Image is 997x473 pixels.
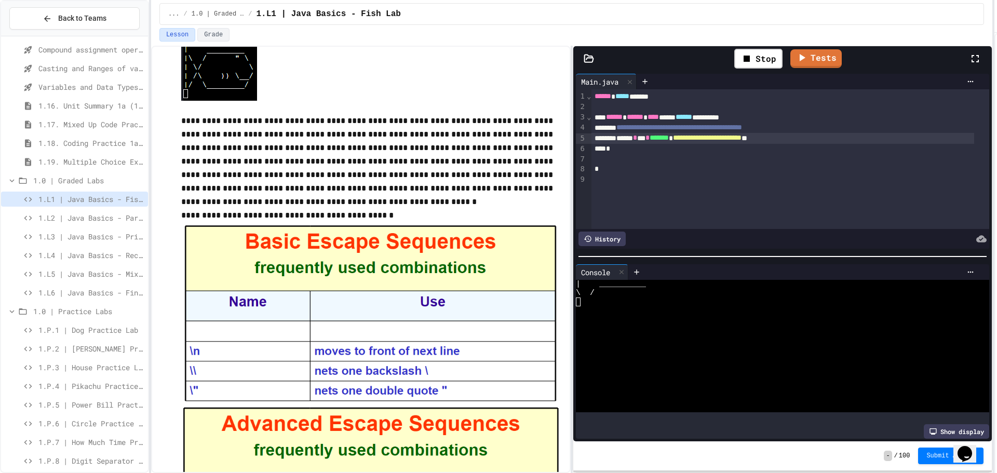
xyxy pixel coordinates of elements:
span: 1.L4 | Java Basics - Rectangle Lab [38,250,144,261]
span: 1.L5 | Java Basics - Mixed Number Lab [38,268,144,279]
span: Fold line [586,113,591,121]
span: 1.P.6 | Circle Practice Lab [38,418,144,429]
button: Submit Answer [918,448,983,464]
span: 1.16. Unit Summary 1a (1.1-1.6) [38,100,144,111]
div: Main.java [576,74,637,89]
div: 6 [576,144,586,154]
span: 1.P.2 | [PERSON_NAME] Practice Lab [38,343,144,354]
span: 1.19. Multiple Choice Exercises for Unit 1a (1.1-1.6) [38,156,144,167]
span: 1.P.3 | House Practice Lab [38,362,144,373]
span: 1.17. Mixed Up Code Practice 1.1-1.6 [38,119,144,130]
span: 1.0 | Practice Labs [33,306,144,317]
div: 3 [576,112,586,123]
span: Submit Answer [926,452,975,460]
span: / [894,452,898,460]
span: 1.L1 | Java Basics - Fish Lab [256,8,400,20]
div: History [578,232,626,246]
span: 1.0 | Graded Labs [192,10,245,18]
span: / [184,10,187,18]
span: Casting and Ranges of variables - Quiz [38,63,144,74]
span: 1.L6 | Java Basics - Final Calculator Lab [38,287,144,298]
div: 5 [576,133,586,144]
span: 100 [899,452,910,460]
span: - [884,451,892,461]
span: 1.P.1 | Dog Practice Lab [38,325,144,335]
span: 1.L3 | Java Basics - Printing Code Lab [38,231,144,242]
span: Compound assignment operators - Quiz [38,44,144,55]
span: 1.P.5 | Power Bill Practice Lab [38,399,144,410]
a: Tests [790,49,842,68]
span: 1.P.7 | How Much Time Practice Lab [38,437,144,448]
div: 8 [576,164,586,174]
div: 1 [576,91,586,102]
span: 1.18. Coding Practice 1a (1.1-1.6) [38,138,144,148]
button: Back to Teams [9,7,140,30]
iframe: chat widget [953,431,987,463]
span: Fold line [586,92,591,100]
span: 1.P.8 | Digit Separator Practice Lab [38,455,144,466]
div: 7 [576,154,586,165]
span: 1.L1 | Java Basics - Fish Lab [38,194,144,205]
span: 1.0 | Graded Labs [33,175,144,186]
div: Main.java [576,76,624,87]
span: 1.P.4 | Pikachu Practice Lab [38,381,144,391]
div: Stop [734,49,783,69]
span: ... [168,10,180,18]
span: Back to Teams [58,13,106,24]
span: 1.L2 | Java Basics - Paragraphs Lab [38,212,144,223]
span: | __________ [576,280,646,289]
div: 9 [576,174,586,185]
button: Grade [197,28,230,42]
div: Show display [924,424,989,439]
span: Variables and Data Types - Quiz [38,82,144,92]
span: \ / [576,289,595,298]
div: Console [576,264,628,280]
div: 4 [576,123,586,133]
div: Console [576,267,615,278]
button: Lesson [159,28,195,42]
div: 2 [576,102,586,112]
span: / [248,10,252,18]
